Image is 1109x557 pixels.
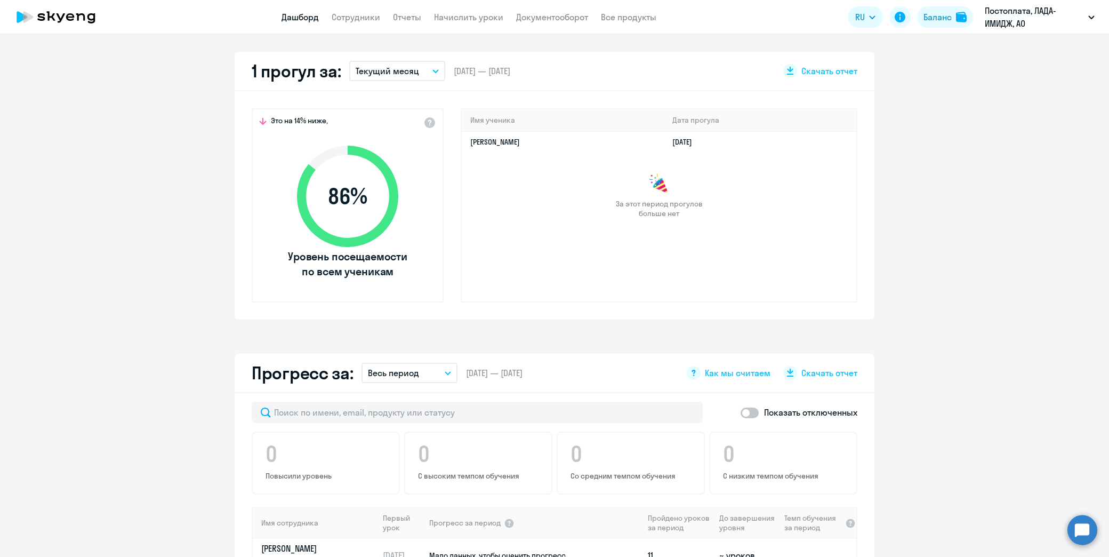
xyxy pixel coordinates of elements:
[601,12,656,22] a: Все продукты
[261,543,371,554] p: [PERSON_NAME]
[361,363,457,383] button: Весь период
[253,507,379,538] th: Имя сотрудника
[764,406,857,419] p: Показать отключенных
[252,362,353,384] h2: Прогресс за:
[282,12,319,22] a: Дашборд
[434,12,503,22] a: Начислить уроки
[917,6,973,28] button: Балансbalance
[332,12,380,22] a: Сотрудники
[644,507,715,538] th: Пройдено уроков за период
[462,109,664,131] th: Имя ученика
[848,6,883,28] button: RU
[784,513,842,532] span: Темп обучения за период
[923,11,952,23] div: Баланс
[368,367,419,379] p: Весь период
[801,65,857,77] span: Скачать отчет
[252,402,703,423] input: Поиск по имени, email, продукту или статусу
[286,249,409,279] span: Уровень посещаемости по всем ученикам
[705,367,770,379] span: Как мы считаем
[454,65,510,77] span: [DATE] — [DATE]
[614,199,704,218] span: За этот период прогулов больше нет
[252,60,341,82] h2: 1 прогул за:
[855,11,865,23] span: RU
[516,12,588,22] a: Документооборот
[466,367,523,379] span: [DATE] — [DATE]
[429,518,501,528] span: Прогресс за период
[956,12,967,22] img: balance
[393,12,421,22] a: Отчеты
[349,61,445,81] button: Текущий месяц
[715,507,779,538] th: До завершения уровня
[379,507,428,538] th: Первый урок
[664,109,856,131] th: Дата прогула
[672,137,701,147] a: [DATE]
[979,4,1100,30] button: Постоплата, ЛАДА-ИМИДЖ, АО
[356,65,419,77] p: Текущий месяц
[286,184,409,209] span: 86 %
[470,137,520,147] a: [PERSON_NAME]
[801,367,857,379] span: Скачать отчет
[271,116,328,129] span: Это на 14% ниже,
[985,4,1084,30] p: Постоплата, ЛАДА-ИМИДЖ, АО
[648,173,670,195] img: congrats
